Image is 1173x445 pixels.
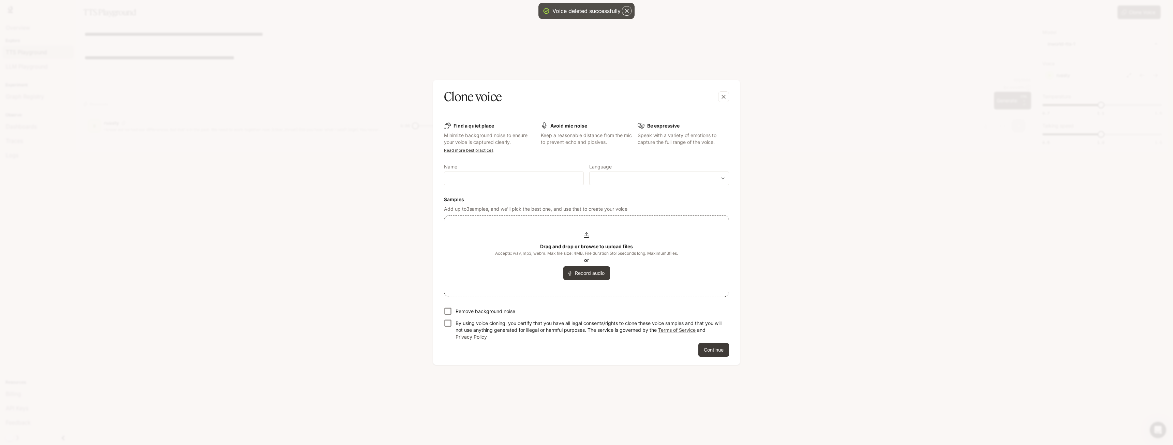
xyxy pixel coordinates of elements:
[550,123,587,129] b: Avoid mic noise
[658,327,696,333] a: Terms of Service
[638,132,729,146] p: Speak with a variety of emotions to capture the full range of the voice.
[444,132,535,146] p: Minimize background noise to ensure your voice is captured clearly.
[589,164,612,169] p: Language
[698,343,729,357] button: Continue
[590,175,729,182] div: ​
[456,320,724,340] p: By using voice cloning, you certify that you have all legal consents/rights to clone these voice ...
[495,250,678,257] span: Accepts: wav, mp3, webm. Max file size: 4MB. File duration 5 to 15 seconds long. Maximum 3 files.
[584,257,589,263] b: or
[456,308,515,315] p: Remove background noise
[540,243,633,249] b: Drag and drop or browse to upload files
[444,148,493,153] a: Read more best practices
[444,206,729,212] p: Add up to 3 samples, and we'll pick the best one, and use that to create your voice
[444,164,457,169] p: Name
[552,7,621,15] div: Voice deleted successfully
[647,123,680,129] b: Be expressive
[563,266,610,280] button: Record audio
[541,132,632,146] p: Keep a reasonable distance from the mic to prevent echo and plosives.
[456,334,487,340] a: Privacy Policy
[444,88,502,105] h5: Clone voice
[454,123,494,129] b: Find a quiet place
[444,196,729,203] h6: Samples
